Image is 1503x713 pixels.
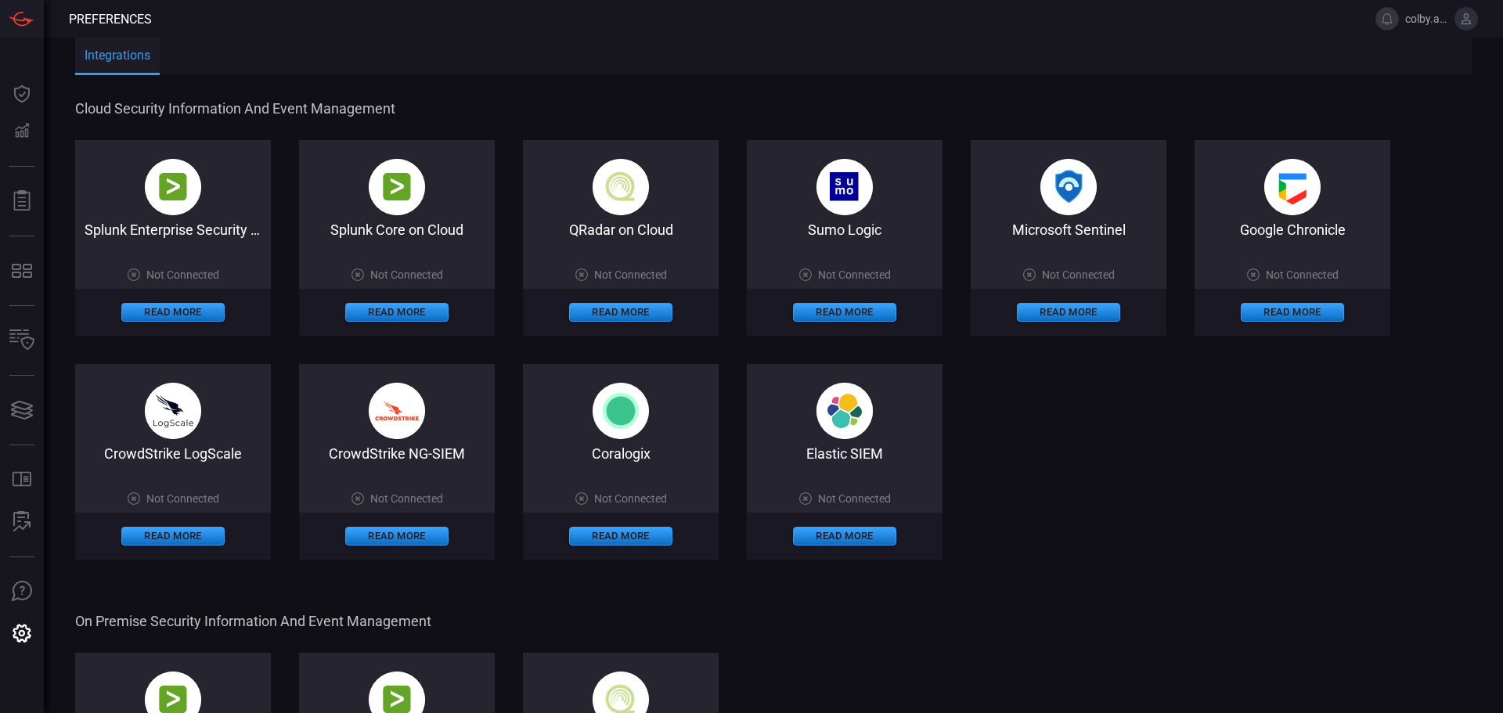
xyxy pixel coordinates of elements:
span: colby.austin [1405,13,1448,25]
span: Cloud Security Information and Event Management [75,100,1469,117]
button: Read More [1017,303,1120,322]
img: microsoft_sentinel-DmoYopBN.png [1040,159,1097,215]
span: Not Connected [146,492,219,505]
button: Cards [3,391,41,429]
span: Not Connected [370,268,443,281]
button: Integrations [75,38,160,75]
span: Not Connected [370,492,443,505]
div: CrowdStrike NG-SIEM [299,445,495,462]
img: svg%3e [593,383,649,439]
button: Read More [345,527,449,546]
button: Read More [121,527,225,546]
span: Not Connected [818,268,891,281]
button: Reports [3,182,41,220]
div: QRadar on Cloud [523,221,719,238]
img: crowdstrike_falcon-DF2rzYKc.png [369,383,425,439]
span: Not Connected [594,268,667,281]
button: Ask Us A Question [3,573,41,610]
div: Splunk Enterprise Security on Cloud [75,221,271,238]
button: MITRE - Detection Posture [3,252,41,290]
img: sumo_logic-BhVDPgcO.png [816,159,873,215]
img: splunk-B-AX9-PE.png [145,159,201,215]
button: Rule Catalog [3,461,41,499]
button: Read More [569,527,672,546]
img: svg+xml,%3c [816,383,873,439]
button: Detections [3,113,41,150]
img: crowdstrike_logscale-Dv7WlQ1M.png [145,383,201,439]
button: Read More [793,527,896,546]
img: splunk-B-AX9-PE.png [369,159,425,215]
button: Inventory [3,322,41,359]
button: Read More [1241,303,1344,322]
div: Coralogix [523,445,719,462]
div: Sumo Logic [747,221,943,238]
button: Read More [569,303,672,322]
div: Microsoft Sentinel [971,221,1166,238]
div: CrowdStrike LogScale [75,445,271,462]
span: On Premise Security Information and Event Management [75,613,1469,629]
span: Not Connected [818,492,891,505]
span: Not Connected [1266,268,1339,281]
img: qradar_on_cloud-CqUPbAk2.png [593,159,649,215]
span: Not Connected [594,492,667,505]
button: Preferences [3,615,41,653]
div: Google Chronicle [1195,221,1390,238]
span: Not Connected [1042,268,1115,281]
button: ALERT ANALYSIS [3,503,41,541]
button: Read More [793,303,896,322]
span: Preferences [69,12,152,27]
img: google_chronicle-BEvpeoLq.png [1264,159,1321,215]
span: Not Connected [146,268,219,281]
div: Elastic SIEM [747,445,943,462]
button: Read More [345,303,449,322]
div: Splunk Core on Cloud [299,221,495,238]
button: Read More [121,303,225,322]
button: Dashboard [3,75,41,113]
